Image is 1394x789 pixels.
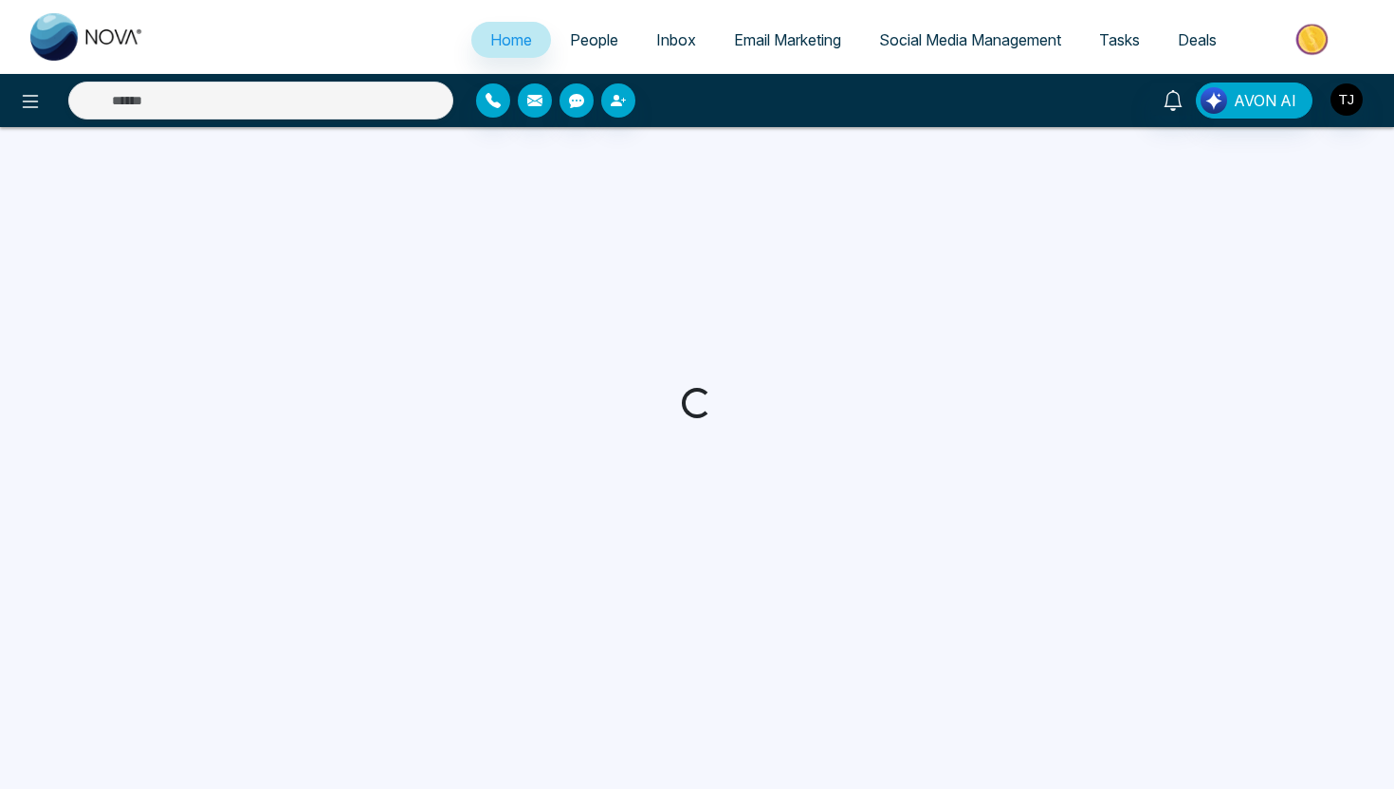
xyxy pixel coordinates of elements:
span: Inbox [656,30,696,49]
a: Tasks [1080,22,1159,58]
img: Market-place.gif [1245,18,1383,61]
button: AVON AI [1196,83,1312,119]
a: Email Marketing [715,22,860,58]
span: Deals [1178,30,1217,49]
span: Email Marketing [734,30,841,49]
span: Home [490,30,532,49]
span: People [570,30,618,49]
a: Deals [1159,22,1236,58]
span: AVON AI [1234,89,1296,112]
a: Social Media Management [860,22,1080,58]
img: Nova CRM Logo [30,13,144,61]
a: Home [471,22,551,58]
img: Lead Flow [1201,87,1227,114]
a: People [551,22,637,58]
span: Social Media Management [879,30,1061,49]
img: User Avatar [1330,83,1363,116]
a: Inbox [637,22,715,58]
span: Tasks [1099,30,1140,49]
